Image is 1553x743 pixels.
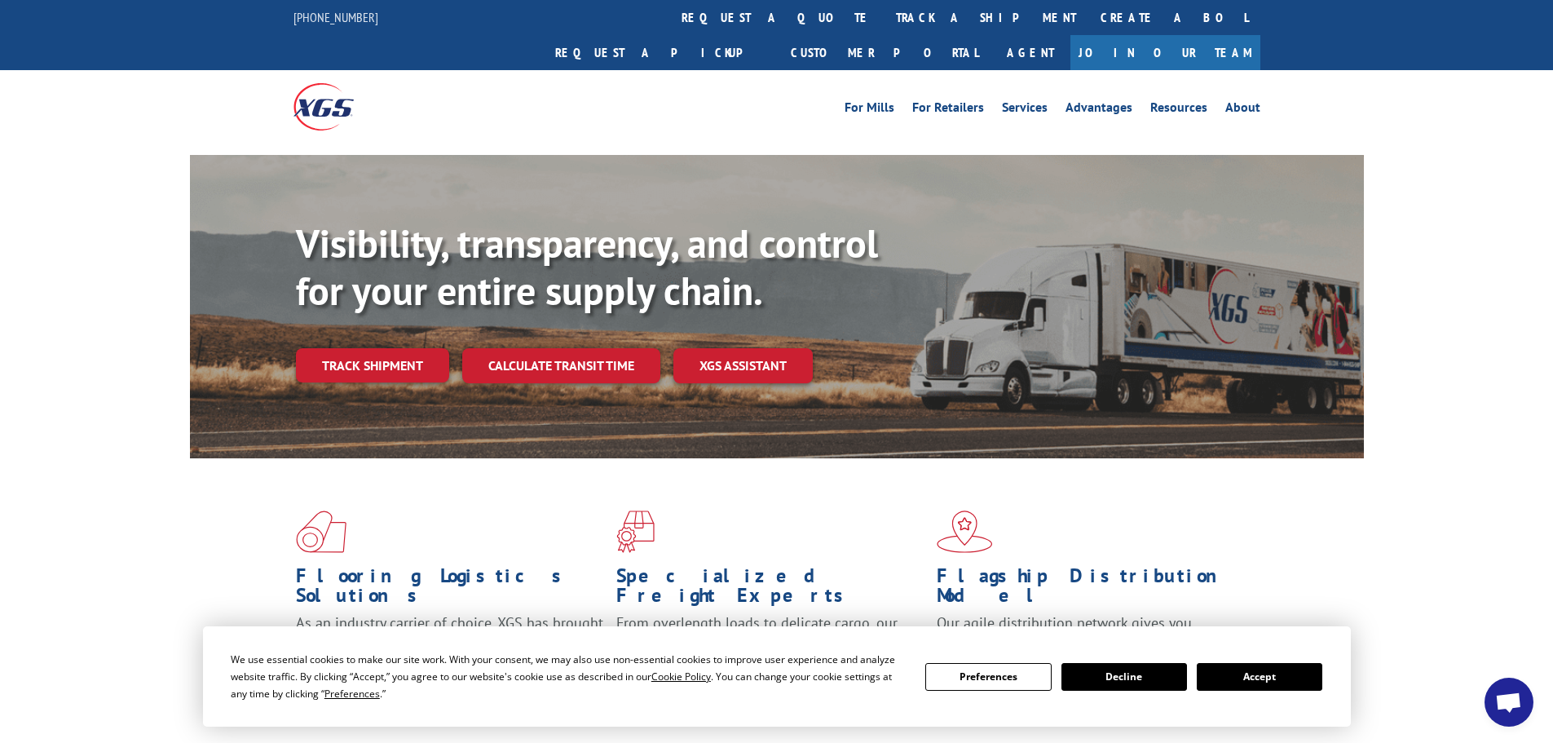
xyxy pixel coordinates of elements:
[543,35,779,70] a: Request a pickup
[616,511,655,553] img: xgs-icon-focused-on-flooring-red
[937,613,1237,652] span: Our agile distribution network gives you nationwide inventory management on demand.
[925,663,1051,691] button: Preferences
[1150,101,1207,119] a: Resources
[1002,101,1048,119] a: Services
[203,626,1351,727] div: Cookie Consent Prompt
[1070,35,1260,70] a: Join Our Team
[1485,678,1533,727] div: Open chat
[296,511,346,553] img: xgs-icon-total-supply-chain-intelligence-red
[616,566,924,613] h1: Specialized Freight Experts
[616,613,924,686] p: From overlength loads to delicate cargo, our experienced staff knows the best way to move your fr...
[937,511,993,553] img: xgs-icon-flagship-distribution-model-red
[1061,663,1187,691] button: Decline
[990,35,1070,70] a: Agent
[296,566,604,613] h1: Flooring Logistics Solutions
[1065,101,1132,119] a: Advantages
[293,9,378,25] a: [PHONE_NUMBER]
[912,101,984,119] a: For Retailers
[462,348,660,383] a: Calculate transit time
[651,670,711,683] span: Cookie Policy
[1225,101,1260,119] a: About
[324,687,380,701] span: Preferences
[296,348,449,383] a: Track shipment
[845,101,894,119] a: For Mills
[296,613,603,671] span: As an industry carrier of choice, XGS has brought innovation and dedication to flooring logistics...
[779,35,990,70] a: Customer Portal
[1197,663,1322,691] button: Accept
[296,218,878,316] b: Visibility, transparency, and control for your entire supply chain.
[673,348,813,383] a: XGS ASSISTANT
[937,566,1245,613] h1: Flagship Distribution Model
[231,651,906,702] div: We use essential cookies to make our site work. With your consent, we may also use non-essential ...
